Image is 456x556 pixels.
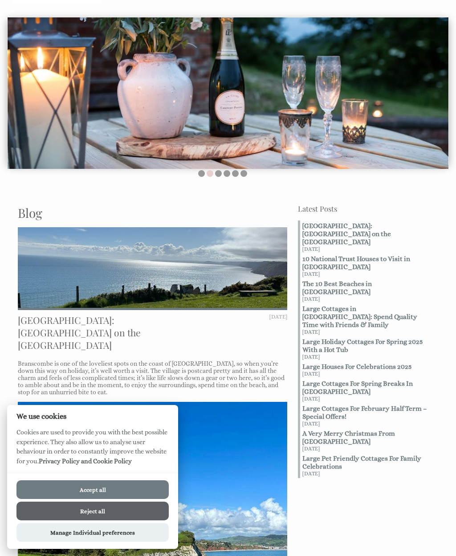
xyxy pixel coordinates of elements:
strong: Large Cottages For February Half Term – Special Offers! [302,405,427,421]
time: [DATE] [269,314,287,320]
strong: Large Pet Friendly Cottages For Family Celebrations [302,454,421,470]
a: Large Houses For Celebrations 2025 [DATE] [300,363,427,377]
button: Reject all [16,502,169,520]
small: [DATE] [302,371,427,377]
a: Large Cottages For Spring Breaks In [GEOGRAPHIC_DATA] [DATE] [300,380,427,402]
small: [DATE] [302,446,427,452]
small: [DATE] [302,421,427,427]
span: [GEOGRAPHIC_DATA]: [GEOGRAPHIC_DATA] on the [GEOGRAPHIC_DATA] [18,314,141,351]
a: Large Holiday Cottages For Spring 2025 With a Hot Tub [DATE] [300,338,427,360]
small: [DATE] [302,354,427,360]
a: Latest Posts [298,204,337,213]
a: Large Pet Friendly Cottages For Family Celebrations [DATE] [300,454,427,477]
button: Manage Individual preferences [16,523,169,542]
p: Cookies are used to provide you with the best possible experience. They also allow us to analyse ... [7,428,178,473]
a: Privacy Policy and Cookie Policy [39,458,132,465]
small: [DATE] [302,470,427,477]
strong: A Very Merry Christmas From [GEOGRAPHIC_DATA] [302,429,395,446]
a: Large Cottages For February Half Term – Special Offers! [DATE] [300,405,427,427]
small: [DATE] [302,296,427,302]
button: Accept all [16,480,169,499]
strong: Large Cottages For Spring Breaks In [GEOGRAPHIC_DATA] [302,380,413,396]
strong: The 10 Best Beaches in [GEOGRAPHIC_DATA] [302,280,372,296]
a: [GEOGRAPHIC_DATA]: [GEOGRAPHIC_DATA] on the [GEOGRAPHIC_DATA] [DATE] [300,222,427,252]
a: The 10 Best Beaches in [GEOGRAPHIC_DATA] [DATE] [300,280,427,302]
a: 10 National Trust Houses to Visit in [GEOGRAPHIC_DATA] [DATE] [300,255,427,277]
strong: Large Houses For Celebrations 2025 [302,363,411,371]
a: [GEOGRAPHIC_DATA]: [GEOGRAPHIC_DATA] on the [GEOGRAPHIC_DATA] [18,314,141,352]
img: Branscombe: An Idyllic Village on the East Devon Coast [18,227,287,310]
small: [DATE] [302,396,427,402]
a: A Very Merry Christmas From [GEOGRAPHIC_DATA] [DATE] [300,429,427,452]
small: [DATE] [302,271,427,277]
strong: 10 National Trust Houses to Visit in [GEOGRAPHIC_DATA] [302,255,410,271]
a: Blog [18,204,42,221]
strong: [GEOGRAPHIC_DATA]: [GEOGRAPHIC_DATA] on the [GEOGRAPHIC_DATA] [302,222,391,246]
strong: Large Cottages in [GEOGRAPHIC_DATA]: Spend Quality Time with Friends & Family [302,305,417,329]
small: [DATE] [302,329,427,335]
p: Branscombe is one of the loveliest spots on the coast of [GEOGRAPHIC_DATA], so when you’re down t... [18,360,287,396]
a: Large Cottages in [GEOGRAPHIC_DATA]: Spend Quality Time with Friends & Family [DATE] [300,305,427,335]
h2: We use cookies [7,412,178,421]
small: [DATE] [302,246,427,252]
strong: Large Holiday Cottages For Spring 2025 With a Hot Tub [302,338,423,354]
